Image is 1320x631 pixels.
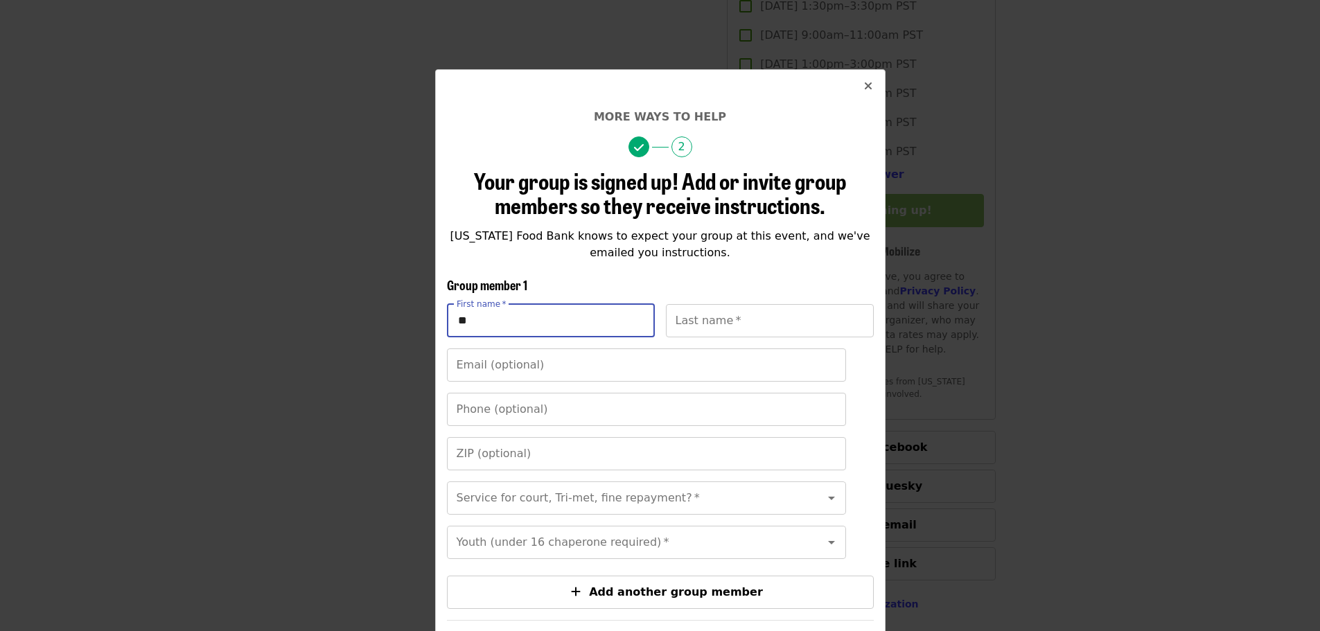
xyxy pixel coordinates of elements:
span: Group member 1 [447,276,527,294]
input: First name [447,304,655,337]
span: 2 [671,136,692,157]
input: ZIP (optional) [447,437,846,470]
span: Your group is signed up! Add or invite group members so they receive instructions. [474,164,847,221]
label: First name [457,300,507,308]
i: plus icon [571,585,581,598]
i: times icon [864,80,872,93]
button: Open [822,533,841,552]
button: Add another group member [447,576,874,609]
span: More ways to help [594,110,726,123]
input: Phone (optional) [447,393,846,426]
button: Open [822,488,841,508]
i: check icon [634,141,644,154]
span: Add another group member [589,585,763,598]
button: Close [852,70,885,103]
input: Last name [666,304,874,337]
span: [US_STATE] Food Bank knows to expect your group at this event, and we've emailed you instructions. [450,229,870,259]
input: Email (optional) [447,348,846,382]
